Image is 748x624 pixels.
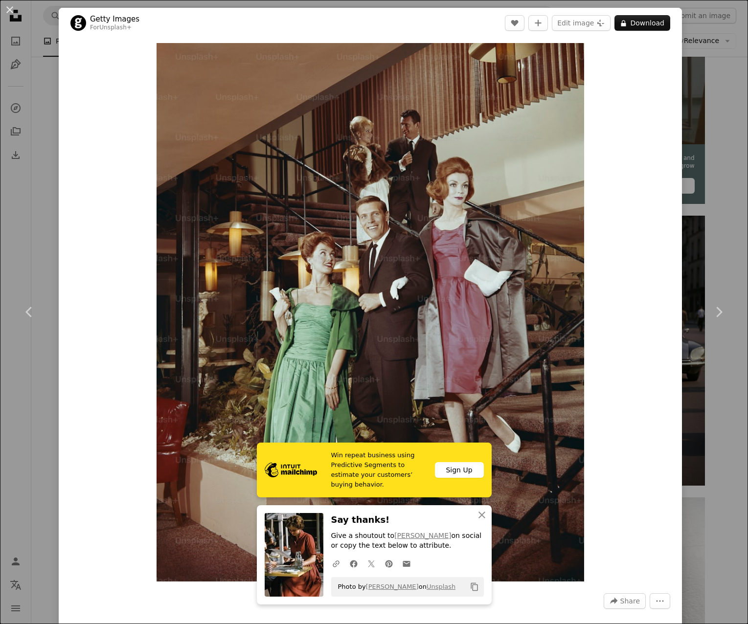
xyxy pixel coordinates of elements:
a: Getty Images [90,14,139,24]
button: More Actions [650,593,670,609]
button: Edit image [552,15,611,31]
a: Share on Twitter [363,554,380,573]
span: Win repeat business using Predictive Segments to estimate your customers’ buying behavior. [331,450,427,490]
div: For [90,24,139,32]
a: Share over email [398,554,415,573]
a: Share on Facebook [345,554,363,573]
button: Add to Collection [528,15,548,31]
button: Like [505,15,524,31]
a: Share on Pinterest [380,554,398,573]
a: Next [689,265,748,359]
a: Win repeat business using Predictive Segments to estimate your customers’ buying behavior.Sign Up [257,443,492,497]
p: Give a shoutout to on social or copy the text below to attribute. [331,531,484,551]
a: [PERSON_NAME] [366,583,419,590]
img: file-1690386555781-336d1949dad1image [265,463,317,477]
h3: Say thanks! [331,513,484,527]
button: Copy to clipboard [466,579,483,595]
a: [PERSON_NAME] [394,532,451,539]
button: Share this image [604,593,646,609]
button: Download [614,15,670,31]
img: Go to Getty Images's profile [70,15,86,31]
div: Sign Up [435,462,484,478]
span: Photo by on [333,579,456,595]
img: a group of people standing next to each other [157,43,584,581]
a: Unsplash+ [99,24,132,31]
button: Zoom in on this image [157,43,584,581]
a: Unsplash [427,583,455,590]
span: Share [620,594,640,608]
